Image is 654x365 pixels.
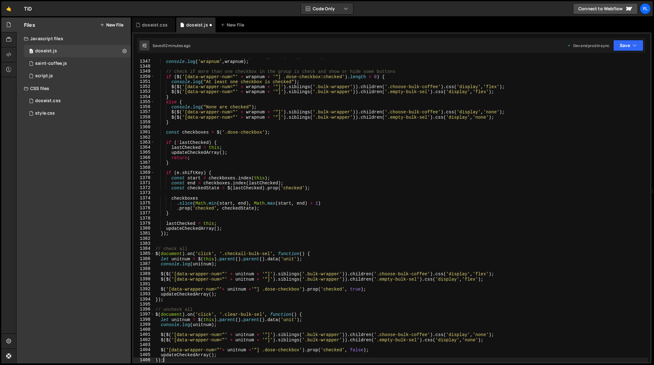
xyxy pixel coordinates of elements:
[133,155,154,160] div: 1366
[133,211,154,216] div: 1377
[133,241,154,246] div: 1383
[133,342,154,347] div: 1403
[133,190,154,195] div: 1373
[133,322,154,327] div: 1399
[17,82,131,95] div: CSS files
[133,175,154,180] div: 1370
[133,74,154,79] div: 1350
[133,302,154,307] div: 1395
[133,216,154,221] div: 1378
[133,352,154,357] div: 1405
[24,57,131,70] div: 4604/27020.js
[133,297,154,302] div: 1394
[133,236,154,241] div: 1382
[133,317,154,322] div: 1398
[133,287,154,292] div: 1392
[24,70,131,82] div: 4604/24567.js
[133,180,154,185] div: 1371
[133,332,154,337] div: 1401
[35,98,61,104] div: doseist.css
[133,256,154,261] div: 1386
[640,3,651,14] a: Fl
[17,32,131,45] div: Javascript files
[133,135,154,140] div: 1362
[35,48,57,54] div: doseist.js
[133,231,154,236] div: 1381
[133,170,154,175] div: 1369
[24,95,131,107] div: 4604/42100.css
[133,282,154,287] div: 1391
[133,261,154,266] div: 1387
[133,347,154,352] div: 1404
[133,104,154,109] div: 1356
[133,251,154,256] div: 1385
[133,196,154,201] div: 1374
[133,120,154,125] div: 1359
[133,150,154,155] div: 1365
[133,307,154,312] div: 1396
[35,73,53,79] div: script.js
[133,145,154,150] div: 1364
[186,22,208,28] div: doseist.js
[133,292,154,296] div: 1393
[24,21,35,28] h2: Files
[133,226,154,231] div: 1380
[133,79,154,84] div: 1351
[133,358,154,363] div: 1406
[133,312,154,317] div: 1397
[164,43,190,48] div: 12 minutes ago
[142,22,168,28] div: doseist.css
[133,327,154,332] div: 1400
[567,43,609,48] div: Dev and prod in sync
[133,277,154,282] div: 1390
[100,22,123,27] button: New File
[29,49,33,54] span: 0
[24,5,32,12] div: TiD
[133,266,154,271] div: 1388
[133,337,154,342] div: 1402
[613,40,643,51] button: Save
[133,246,154,251] div: 1384
[133,130,154,135] div: 1361
[573,3,638,14] a: Connect to Webflow
[133,64,154,69] div: 1348
[153,43,190,48] div: Saved
[133,201,154,206] div: 1375
[133,59,154,64] div: 1347
[35,111,55,116] div: style.css
[133,140,154,145] div: 1363
[301,3,353,14] button: Code Only
[133,165,154,170] div: 1368
[133,185,154,190] div: 1372
[133,160,154,165] div: 1367
[133,94,154,99] div: 1354
[24,45,131,57] div: 4604/37981.js
[220,22,247,28] div: New File
[35,61,67,66] div: saint-coffee.js
[1,1,17,16] a: 🤙
[133,84,154,89] div: 1352
[133,125,154,130] div: 1360
[133,89,154,94] div: 1353
[133,206,154,211] div: 1376
[24,107,131,120] div: 4604/25434.css
[133,109,154,114] div: 1357
[133,221,154,226] div: 1379
[133,271,154,276] div: 1389
[133,115,154,120] div: 1358
[133,69,154,74] div: 1349
[133,99,154,104] div: 1355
